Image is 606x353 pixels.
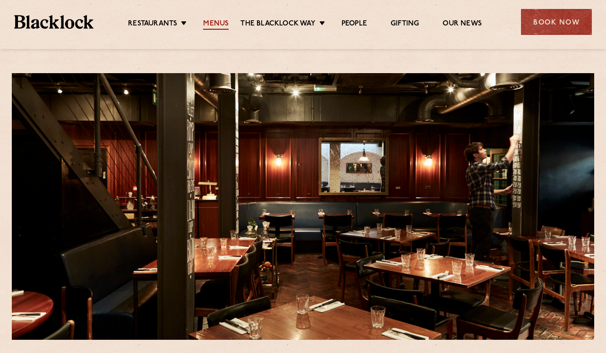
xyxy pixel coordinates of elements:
a: People [341,19,367,30]
a: Gifting [391,19,419,30]
a: Restaurants [128,19,177,30]
div: Book Now [521,9,592,35]
a: The Blacklock Way [240,19,315,30]
a: Our News [443,19,482,30]
a: Menus [203,19,229,30]
img: BL_Textured_Logo-footer-cropped.svg [14,15,94,28]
